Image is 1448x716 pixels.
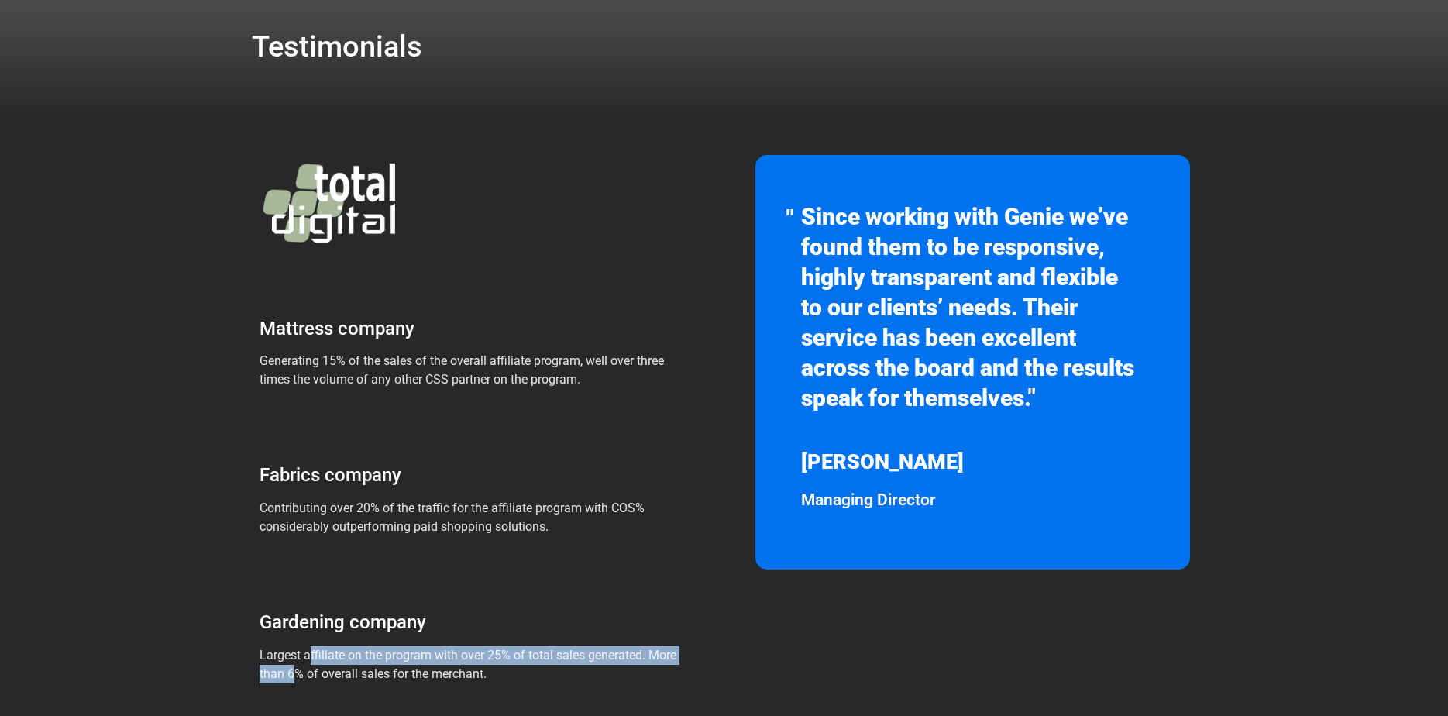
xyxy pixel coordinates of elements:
p: Contributing over 20% of the traffic for the affiliate program with COS% considerably outperformi... [260,499,691,536]
p: Generating 15% of the sales of the overall affiliate program, well over three times the volume of... [260,352,691,389]
p: Managing Director [801,488,1144,513]
div: " [786,201,800,236]
div: Since working with Genie we’ve found them to be responsive, highly transparent and flexible to ou... [801,201,1144,413]
p: Largest affiliate on the program with over 25% of total sales generated. More than 6% of overall ... [260,646,691,683]
span: Mattress company [260,318,414,339]
div: [PERSON_NAME] [801,446,1144,478]
span: Fabrics company [260,464,401,486]
h1: Testimonials [252,32,1197,61]
span: Gardening company [260,611,426,633]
